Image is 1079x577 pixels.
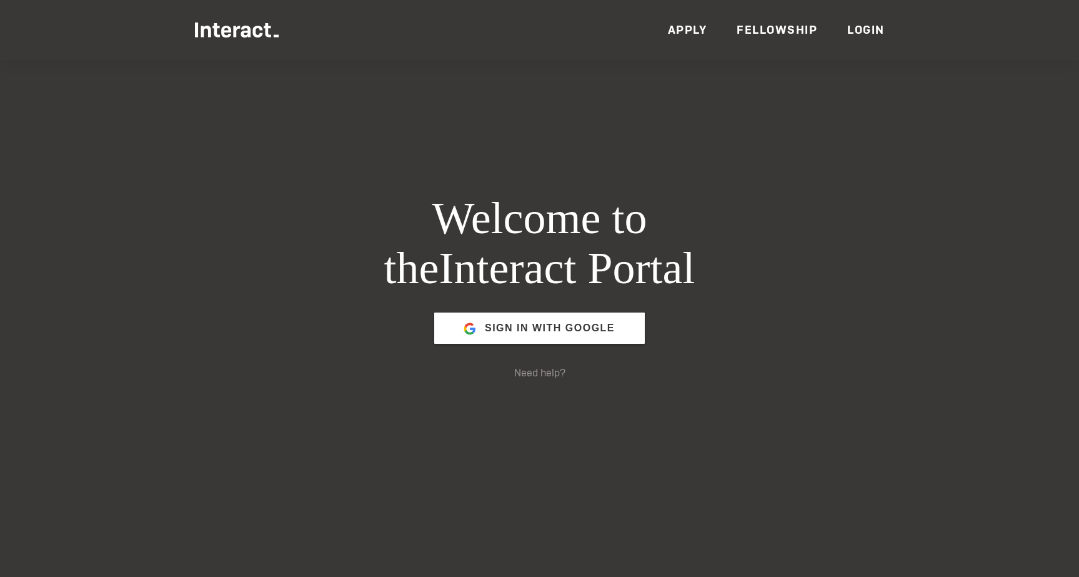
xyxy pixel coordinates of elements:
[195,23,279,38] img: Interact Logo
[439,243,695,293] span: Interact Portal
[737,23,817,37] a: Fellowship
[300,194,780,294] h1: Welcome to the
[514,366,565,379] a: Need help?
[668,23,707,37] a: Apply
[485,313,615,343] span: Sign in with Google
[847,23,885,37] a: Login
